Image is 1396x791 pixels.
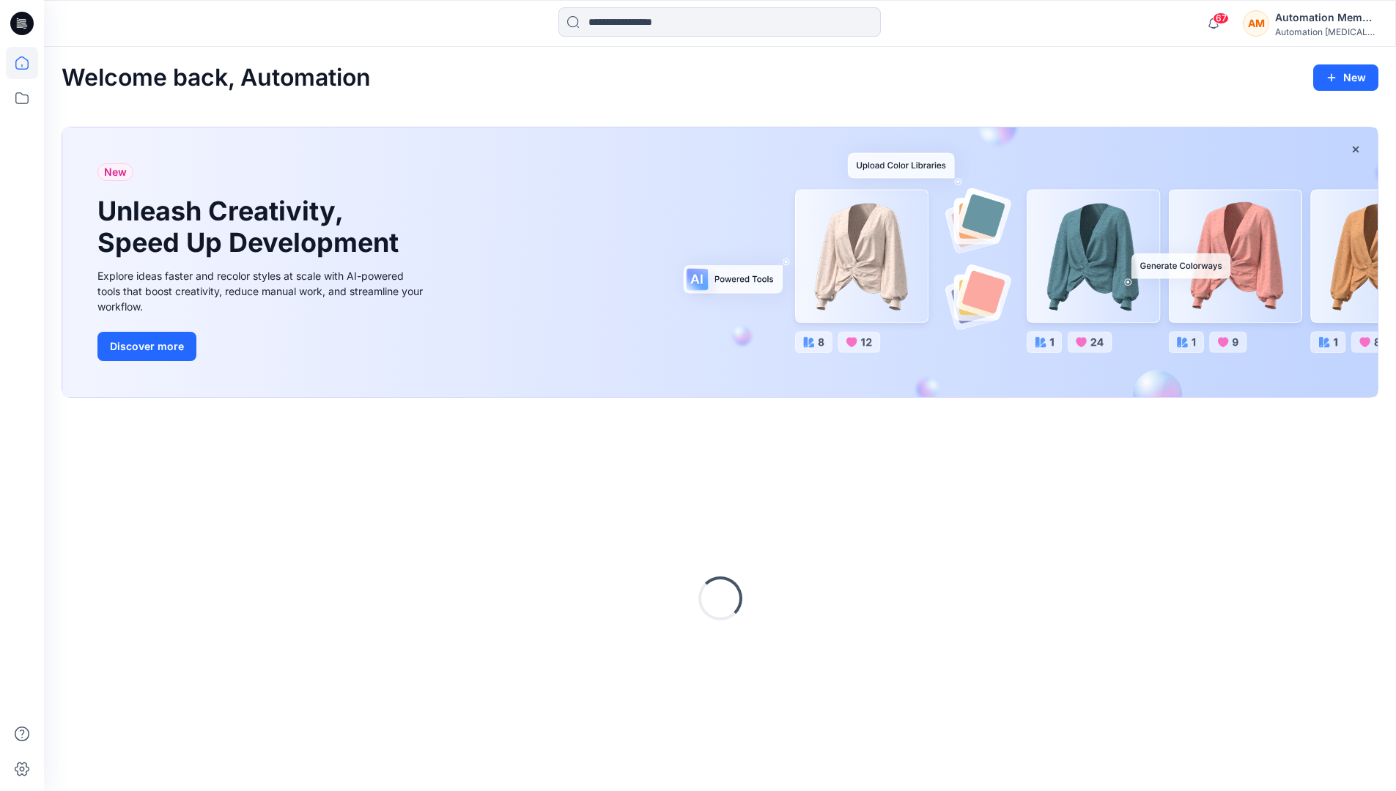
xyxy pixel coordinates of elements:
h2: Welcome back, Automation [62,64,371,92]
div: Explore ideas faster and recolor styles at scale with AI-powered tools that boost creativity, red... [97,268,427,314]
div: AM [1243,10,1269,37]
button: New [1313,64,1378,91]
button: Discover more [97,332,196,361]
span: New [104,163,127,181]
h1: Unleash Creativity, Speed Up Development [97,196,405,259]
a: Discover more [97,332,427,361]
div: Automation [MEDICAL_DATA]... [1275,26,1378,37]
div: Automation Member [1275,9,1378,26]
span: 67 [1213,12,1229,24]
